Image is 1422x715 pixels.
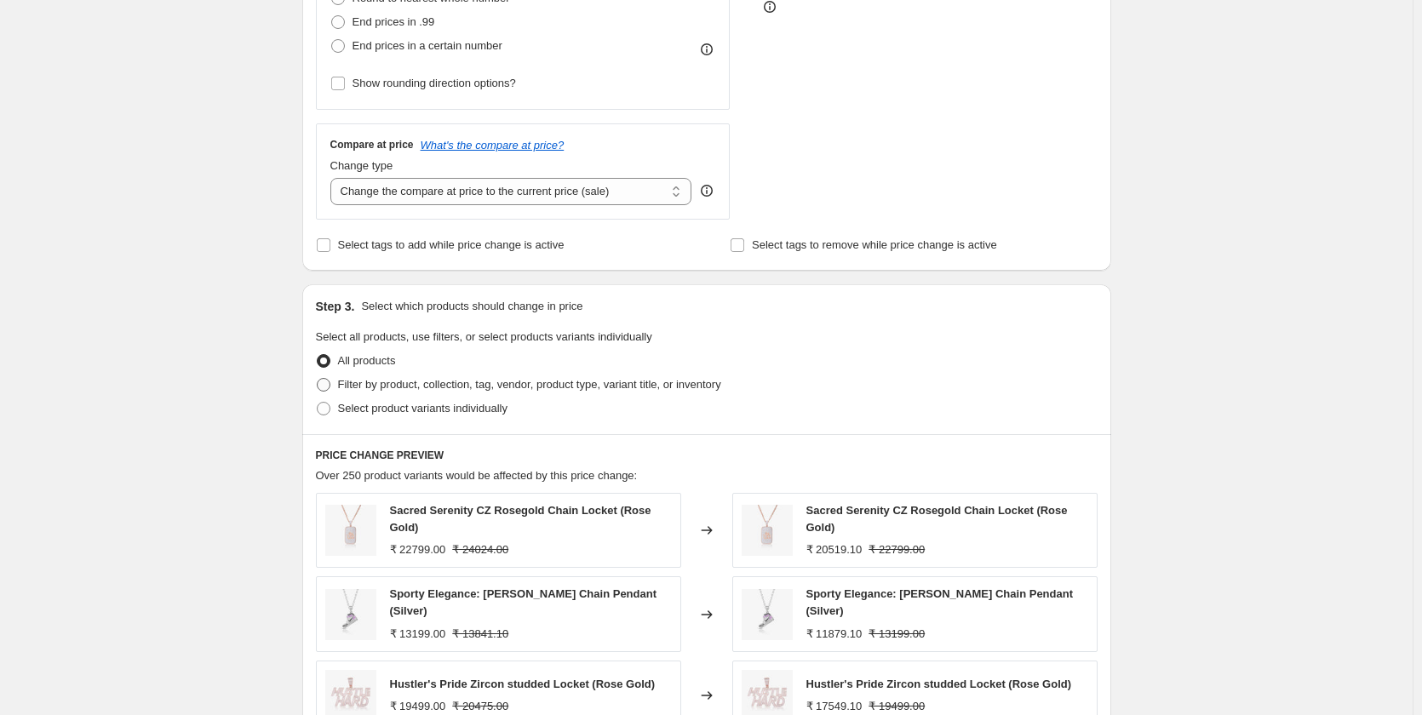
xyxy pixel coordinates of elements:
[421,139,565,152] button: What's the compare at price?
[390,543,446,556] span: ₹ 22799.00
[806,587,1074,617] span: Sporty Elegance: [PERSON_NAME] Chain Pendant (Silver)
[869,627,925,640] span: ₹ 13199.00
[330,159,393,172] span: Change type
[338,378,721,391] span: Filter by product, collection, tag, vendor, product type, variant title, or inventory
[752,238,997,251] span: Select tags to remove while price change is active
[390,587,657,617] span: Sporty Elegance: [PERSON_NAME] Chain Pendant (Silver)
[742,505,793,556] img: AGC_L1_1_80x.webp
[869,700,925,712] span: ₹ 19499.00
[806,543,863,556] span: ₹ 20519.10
[452,700,508,712] span: ₹ 20475.00
[390,504,651,534] span: Sacred Serenity CZ Rosegold Chain Locket (Rose Gold)
[806,700,863,712] span: ₹ 17549.10
[338,238,565,251] span: Select tags to add while price change is active
[806,678,1072,690] span: Hustler's Pride Zircon studded Locket (Rose Gold)
[316,449,1098,462] h6: PRICE CHANGE PREVIEW
[452,543,508,556] span: ₹ 24024.00
[338,354,396,367] span: All products
[316,330,652,343] span: Select all products, use filters, or select products variants individually
[316,298,355,315] h2: Step 3.
[338,402,507,415] span: Select product variants individually
[869,543,925,556] span: ₹ 22799.00
[390,627,446,640] span: ₹ 13199.00
[806,504,1068,534] span: Sacred Serenity CZ Rosegold Chain Locket (Rose Gold)
[698,182,715,199] div: help
[325,505,376,556] img: AGC_L1_1_80x.webp
[330,138,414,152] h3: Compare at price
[353,15,435,28] span: End prices in .99
[325,589,376,640] img: GCL_C_1_80x.webp
[353,77,516,89] span: Show rounding direction options?
[361,298,582,315] p: Select which products should change in price
[316,469,638,482] span: Over 250 product variants would be affected by this price change:
[806,627,863,640] span: ₹ 11879.10
[742,589,793,640] img: GCL_C_1_80x.webp
[390,700,446,712] span: ₹ 19499.00
[353,39,502,52] span: End prices in a certain number
[452,627,508,640] span: ₹ 13841.10
[390,678,656,690] span: Hustler's Pride Zircon studded Locket (Rose Gold)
